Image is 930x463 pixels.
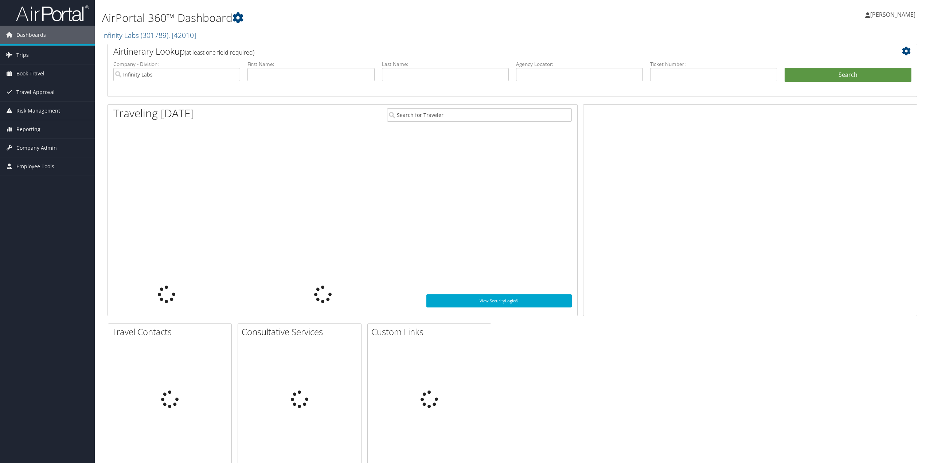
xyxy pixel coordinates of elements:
h2: Travel Contacts [112,326,231,338]
span: Risk Management [16,102,60,120]
label: Company - Division: [113,60,240,68]
label: Ticket Number: [650,60,777,68]
span: Company Admin [16,139,57,157]
span: (at least one field required) [185,48,254,56]
h2: Custom Links [371,326,491,338]
h2: Airtinerary Lookup [113,45,844,58]
h1: Traveling [DATE] [113,106,194,121]
label: First Name: [247,60,374,68]
img: airportal-logo.png [16,5,89,22]
span: [PERSON_NAME] [870,11,915,19]
span: ( 301789 ) [141,30,168,40]
span: Reporting [16,120,40,138]
button: Search [785,68,911,82]
a: [PERSON_NAME] [865,4,923,25]
input: Search for Traveler [387,108,572,122]
label: Agency Locator: [516,60,643,68]
span: Travel Approval [16,83,55,101]
span: Trips [16,46,29,64]
a: Infinity Labs [102,30,196,40]
span: Employee Tools [16,157,54,176]
h1: AirPortal 360™ Dashboard [102,10,649,25]
span: , [ 42010 ] [168,30,196,40]
span: Book Travel [16,64,44,83]
label: Last Name: [382,60,509,68]
span: Dashboards [16,26,46,44]
h2: Consultative Services [242,326,361,338]
a: View SecurityLogic® [426,294,572,307]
